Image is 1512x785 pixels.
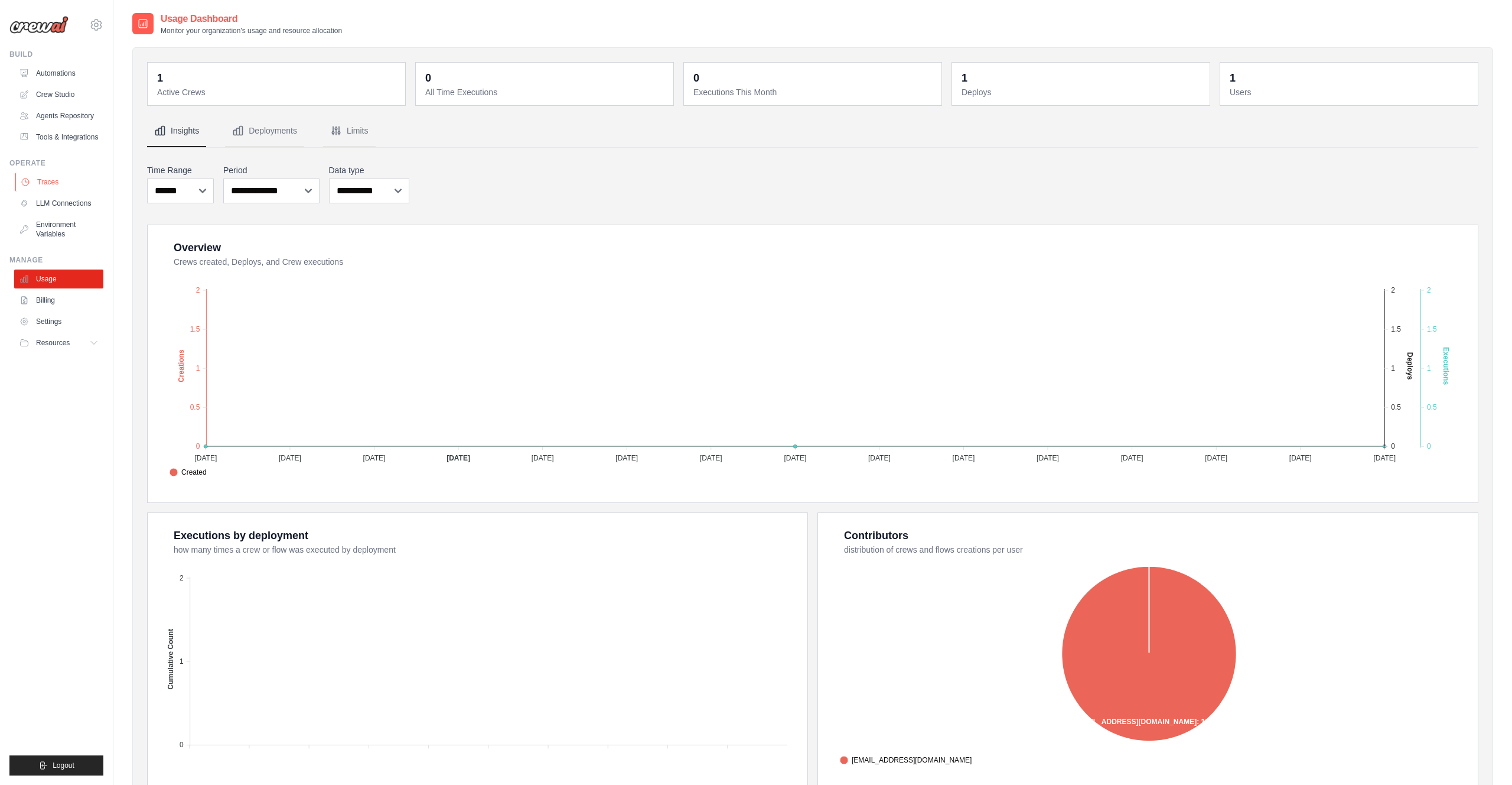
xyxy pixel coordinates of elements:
dt: Deploys [962,86,1203,98]
tspan: [DATE] [279,454,301,462]
tspan: [DATE] [532,454,554,462]
dt: Crews created, Deploys, and Crew executions [174,256,1464,268]
a: Traces [15,173,105,192]
tspan: 0 [196,442,200,450]
tspan: 0.5 [1427,403,1437,411]
div: Contributors [844,527,908,544]
div: 1 [1230,70,1236,86]
text: Cumulative Count [167,629,175,690]
button: Resources [14,333,103,352]
tspan: 1 [1391,364,1395,372]
label: Data type [329,164,410,176]
tspan: 2 [180,574,184,582]
tspan: 1.5 [190,325,200,333]
tspan: [DATE] [363,454,386,462]
tspan: 1.5 [1427,325,1437,333]
button: Logout [9,755,103,776]
tspan: [DATE] [784,454,806,462]
tspan: 0 [1427,442,1431,450]
a: Tools & Integrations [14,128,103,147]
div: Manage [9,255,103,265]
span: [EMAIL_ADDRESS][DOMAIN_NAME] [840,755,972,765]
button: Limits [323,115,376,147]
label: Time Range [147,164,214,176]
div: Overview [174,239,221,256]
button: Deployments [225,115,304,147]
div: 0 [425,70,431,86]
tspan: 2 [1427,286,1431,294]
dt: Active Crews [157,86,398,98]
tspan: [DATE] [1205,454,1227,462]
tspan: 1 [180,657,184,666]
tspan: 0.5 [1391,403,1401,411]
span: Logout [53,761,74,770]
tspan: [DATE] [700,454,722,462]
div: Build [9,50,103,59]
a: Crew Studio [14,85,103,104]
dt: Users [1230,86,1471,98]
div: 1 [962,70,967,86]
tspan: 2 [196,286,200,294]
nav: Tabs [147,115,1478,147]
a: Usage [14,270,103,288]
button: Insights [147,115,206,147]
dt: distribution of crews and flows creations per user [844,544,1464,556]
tspan: [DATE] [1373,454,1396,462]
tspan: 1 [196,364,200,372]
text: Executions [1442,347,1450,385]
div: 1 [157,70,163,86]
tspan: [DATE] [953,454,975,462]
a: Agents Repository [14,106,103,125]
text: Deploys [1406,352,1414,380]
tspan: [DATE] [1037,454,1059,462]
tspan: [DATE] [194,454,217,462]
text: Creations [177,349,185,382]
tspan: 0.5 [190,403,200,411]
div: Executions by deployment [174,527,308,544]
img: Logo [9,16,69,34]
tspan: 1.5 [1391,325,1401,333]
div: 0 [693,70,699,86]
tspan: 0 [1391,442,1395,450]
dt: Executions This Month [693,86,934,98]
label: Period [223,164,320,176]
tspan: [DATE] [447,454,470,462]
tspan: [DATE] [1121,454,1143,462]
tspan: [DATE] [615,454,638,462]
tspan: 0 [180,741,184,749]
tspan: [DATE] [1289,454,1312,462]
tspan: 2 [1391,286,1395,294]
dt: All Time Executions [425,86,666,98]
p: Monitor your organization's usage and resource allocation [161,26,342,35]
span: Created [170,467,207,478]
tspan: 1 [1427,364,1431,372]
tspan: [DATE] [868,454,891,462]
span: Resources [36,338,70,348]
a: Billing [14,291,103,310]
div: Operate [9,158,103,168]
a: Settings [14,312,103,331]
a: Automations [14,64,103,83]
a: LLM Connections [14,194,103,213]
dt: how many times a crew or flow was executed by deployment [174,544,793,556]
a: Environment Variables [14,215,103,244]
h2: Usage Dashboard [161,12,342,26]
